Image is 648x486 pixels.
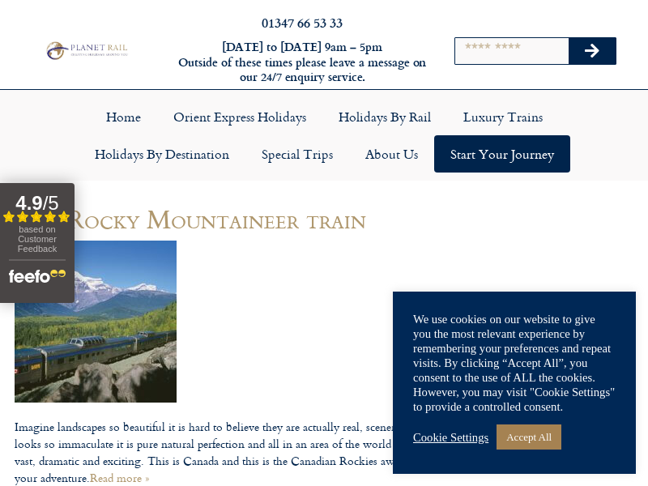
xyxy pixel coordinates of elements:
[79,135,245,173] a: Holidays by Destination
[434,135,570,173] a: Start your Journey
[245,135,349,173] a: Special Trips
[569,38,616,64] button: Search
[8,98,640,173] nav: Menu
[349,135,434,173] a: About Us
[90,469,149,486] a: Read more »
[497,424,561,450] a: Accept All
[15,198,366,238] a: The Rocky Mountaineer train
[447,98,559,135] a: Luxury Trains
[90,98,157,135] a: Home
[15,418,423,486] p: Imagine landscapes so beautiful it is hard to believe they are actually real, scenery that looks ...
[413,312,616,414] div: We use cookies on our website to give you the most relevant experience by remembering your prefer...
[262,13,343,32] a: 01347 66 53 33
[157,98,322,135] a: Orient Express Holidays
[413,430,488,445] a: Cookie Settings
[322,98,447,135] a: Holidays by Rail
[43,40,130,61] img: Planet Rail Train Holidays Logo
[177,40,428,85] h6: [DATE] to [DATE] 9am – 5pm Outside of these times please leave a message on our 24/7 enquiry serv...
